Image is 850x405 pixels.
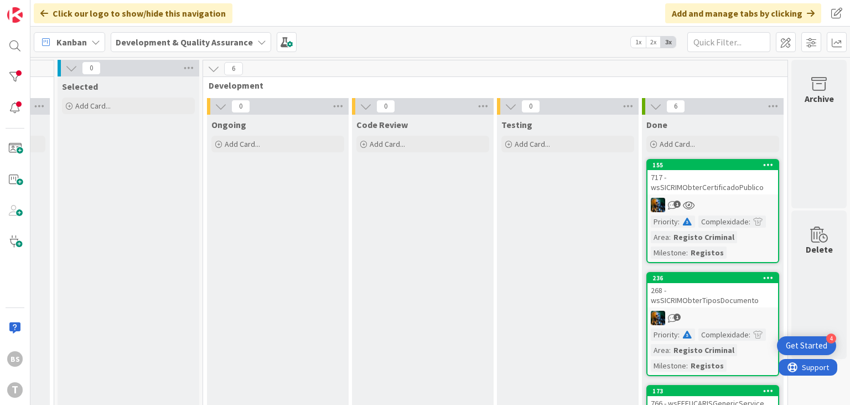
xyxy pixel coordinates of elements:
[651,360,686,372] div: Milestone
[669,231,671,243] span: :
[698,329,749,341] div: Complexidade
[749,216,750,228] span: :
[652,274,778,282] div: 236
[647,386,778,396] div: 173
[651,311,665,325] img: JC
[671,344,737,356] div: Registo Criminal
[7,382,23,398] div: T
[660,139,695,149] span: Add Card...
[211,119,246,130] span: Ongoing
[647,273,778,307] div: 236268 - wsSICRIMObterTiposDocumento
[661,37,676,48] span: 3x
[224,62,243,75] span: 6
[651,216,678,228] div: Priority
[62,81,98,92] span: Selected
[647,170,778,194] div: 717 - wsSICRIMObterCertificadoPublico
[646,37,661,48] span: 2x
[652,387,778,395] div: 173
[678,329,680,341] span: :
[521,100,540,113] span: 0
[673,314,681,321] span: 1
[646,159,779,263] a: 155717 - wsSICRIMObterCertificadoPublicoJCPriority:Complexidade:Area:Registo CriminalMilestone:Re...
[7,351,23,367] div: BS
[651,247,686,259] div: Milestone
[687,32,770,52] input: Quick Filter...
[647,311,778,325] div: JC
[376,100,395,113] span: 0
[652,161,778,169] div: 155
[646,119,667,130] span: Done
[651,231,669,243] div: Area
[34,3,232,23] div: Click our logo to show/hide this navigation
[647,198,778,212] div: JC
[673,201,681,208] span: 1
[786,340,827,351] div: Get Started
[678,216,680,228] span: :
[231,100,250,113] span: 0
[666,100,685,113] span: 6
[647,283,778,307] div: 268 - wsSICRIMObterTiposDocumento
[356,119,408,130] span: Code Review
[749,329,750,341] span: :
[646,272,779,376] a: 236268 - wsSICRIMObterTiposDocumentoJCPriority:Complexidade:Area:Registo CriminalMilestone:Registos
[688,247,727,259] div: Registos
[671,231,737,243] div: Registo Criminal
[515,139,550,149] span: Add Card...
[651,329,678,341] div: Priority
[647,160,778,170] div: 155
[686,247,688,259] span: :
[7,7,23,23] img: Visit kanbanzone.com
[805,92,834,105] div: Archive
[647,273,778,283] div: 236
[777,336,836,355] div: Open Get Started checklist, remaining modules: 4
[698,216,749,228] div: Complexidade
[23,2,50,15] span: Support
[75,101,111,111] span: Add Card...
[688,360,727,372] div: Registos
[82,61,101,75] span: 0
[647,160,778,194] div: 155717 - wsSICRIMObterCertificadoPublico
[209,80,774,91] span: Development
[631,37,646,48] span: 1x
[116,37,253,48] b: Development & Quality Assurance
[501,119,532,130] span: Testing
[826,334,836,344] div: 4
[651,198,665,212] img: JC
[806,243,833,256] div: Delete
[665,3,821,23] div: Add and manage tabs by clicking
[686,360,688,372] span: :
[56,35,87,49] span: Kanban
[225,139,260,149] span: Add Card...
[651,344,669,356] div: Area
[669,344,671,356] span: :
[370,139,405,149] span: Add Card...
